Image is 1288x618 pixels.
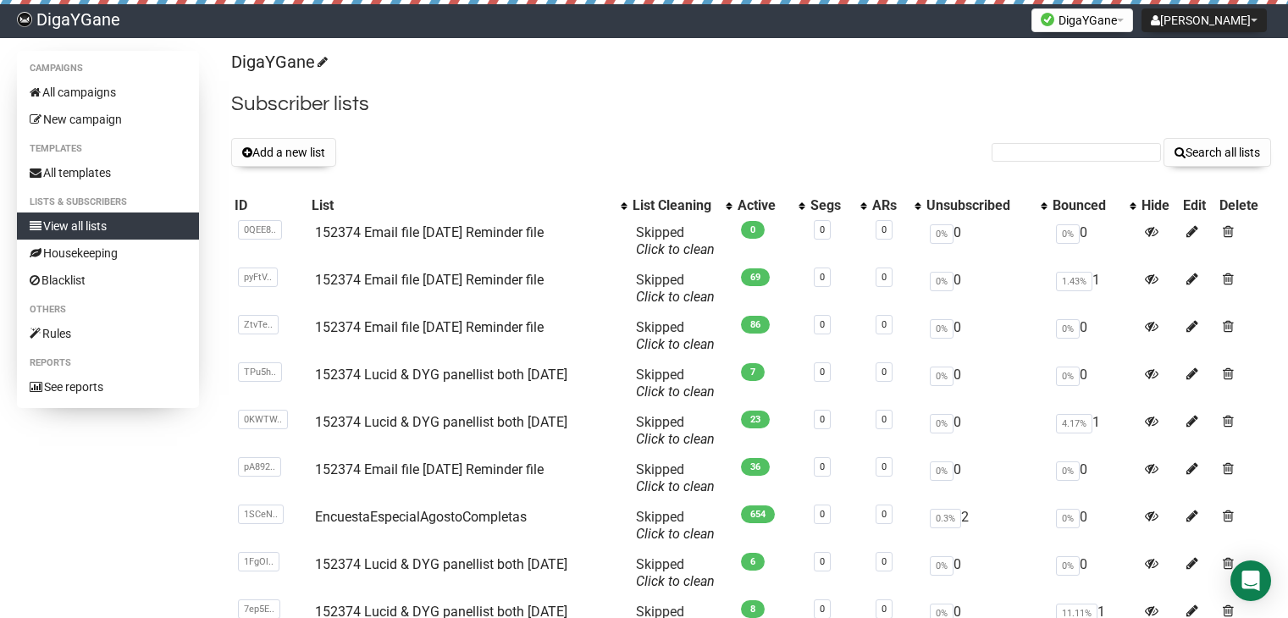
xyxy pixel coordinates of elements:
[231,52,325,72] a: DigaYGane
[734,194,807,218] th: Active: No sort applied, activate to apply an ascending sort
[820,461,825,472] a: 0
[930,509,961,528] span: 0.3%
[923,312,1049,360] td: 0
[17,267,199,294] a: Blacklist
[1164,138,1271,167] button: Search all lists
[1216,194,1271,218] th: Delete: No sort applied, sorting is disabled
[1056,319,1080,339] span: 0%
[238,505,284,524] span: 1SCeN..
[17,353,199,373] li: Reports
[17,373,199,400] a: See reports
[1142,197,1177,214] div: Hide
[882,319,887,330] a: 0
[1056,461,1080,481] span: 0%
[1049,455,1138,502] td: 0
[930,367,954,386] span: 0%
[17,12,32,27] img: f83b26b47af82e482c948364ee7c1d9c
[636,478,715,494] a: Click to clean
[1180,194,1215,218] th: Edit: No sort applied, sorting is disabled
[17,300,199,320] li: Others
[315,509,527,525] a: EncuestaEspecialAgostoCompletas
[882,414,887,425] a: 0
[231,194,308,218] th: ID: No sort applied, sorting is disabled
[1183,197,1212,214] div: Edit
[1049,360,1138,407] td: 0
[882,272,887,283] a: 0
[636,319,715,352] span: Skipped
[923,407,1049,455] td: 0
[930,272,954,291] span: 0%
[636,509,715,542] span: Skipped
[741,411,770,428] span: 23
[315,272,544,288] a: 152374 Email file [DATE] Reminder file
[1049,265,1138,312] td: 1
[1056,224,1080,244] span: 0%
[872,197,906,214] div: ARs
[1049,407,1138,455] td: 1
[308,194,630,218] th: List: No sort applied, activate to apply an ascending sort
[315,556,567,572] a: 152374 Lucid & DYG panellist both [DATE]
[741,268,770,286] span: 69
[923,502,1049,549] td: 2
[1049,194,1138,218] th: Bounced: No sort applied, activate to apply an ascending sort
[1056,272,1092,291] span: 1.43%
[315,319,544,335] a: 152374 Email file [DATE] Reminder file
[1142,8,1267,32] button: [PERSON_NAME]
[882,604,887,615] a: 0
[231,138,336,167] button: Add a new list
[1049,549,1138,597] td: 0
[738,197,790,214] div: Active
[882,556,887,567] a: 0
[810,197,852,214] div: Segs
[930,414,954,433] span: 0%
[17,159,199,186] a: All templates
[636,414,715,447] span: Skipped
[882,461,887,472] a: 0
[869,194,923,218] th: ARs: No sort applied, activate to apply an ascending sort
[636,272,715,305] span: Skipped
[231,89,1271,119] h2: Subscriber lists
[923,360,1049,407] td: 0
[1230,560,1271,601] div: Open Intercom Messenger
[17,212,199,240] a: View all lists
[636,526,715,542] a: Click to clean
[636,461,715,494] span: Skipped
[17,192,199,212] li: Lists & subscribers
[1031,8,1133,32] button: DigaYGane
[1056,556,1080,576] span: 0%
[238,315,279,334] span: ZtvTe..
[1056,509,1080,528] span: 0%
[17,240,199,267] a: Housekeeping
[741,316,770,334] span: 86
[633,197,717,214] div: List Cleaning
[1219,197,1268,214] div: Delete
[636,573,715,589] a: Click to clean
[820,224,825,235] a: 0
[238,410,288,429] span: 0KWTW..
[820,367,825,378] a: 0
[636,224,715,257] span: Skipped
[923,265,1049,312] td: 0
[820,604,825,615] a: 0
[807,194,869,218] th: Segs: No sort applied, activate to apply an ascending sort
[17,320,199,347] a: Rules
[629,194,734,218] th: List Cleaning: No sort applied, activate to apply an ascending sort
[741,458,770,476] span: 36
[741,505,775,523] span: 654
[17,79,199,106] a: All campaigns
[17,106,199,133] a: New campaign
[741,363,765,381] span: 7
[312,197,613,214] div: List
[636,431,715,447] a: Click to clean
[930,319,954,339] span: 0%
[923,194,1049,218] th: Unsubscribed: No sort applied, activate to apply an ascending sort
[882,224,887,235] a: 0
[238,268,278,287] span: pyFtV..
[1049,218,1138,265] td: 0
[741,221,765,239] span: 0
[238,552,279,571] span: 1FgOl..
[1049,312,1138,360] td: 0
[17,58,199,79] li: Campaigns
[238,362,282,382] span: TPu5h..
[1041,13,1054,26] img: favicons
